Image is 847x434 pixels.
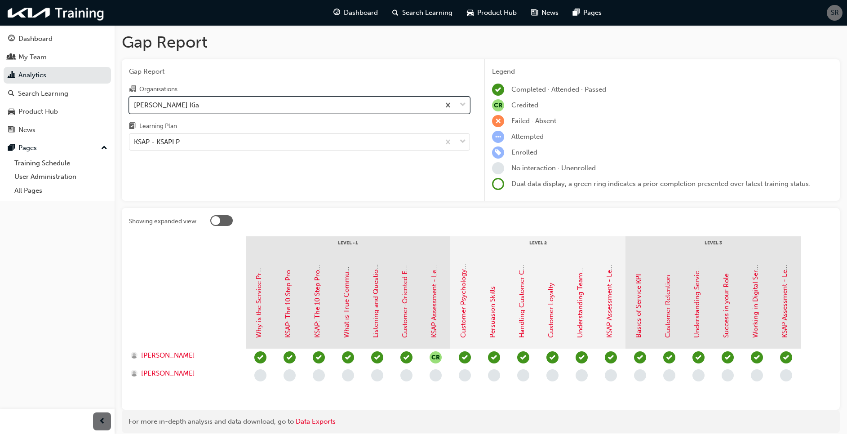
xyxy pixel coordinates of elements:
span: learningplan-icon [129,123,136,131]
span: learningRecordVerb_COMPLETE-icon [751,351,763,363]
a: User Administration [11,170,111,184]
div: Search Learning [18,89,68,99]
span: learningRecordVerb_NONE-icon [492,162,504,174]
span: learningRecordVerb_ATTEMPT-icon [492,131,504,143]
span: learningRecordVerb_COMPLETE-icon [492,84,504,96]
span: News [541,8,559,18]
a: Product Hub [4,103,111,120]
div: [PERSON_NAME] Kia [134,100,199,110]
div: Product Hub [18,106,58,117]
span: learningRecordVerb_NONE-icon [605,369,617,381]
span: car-icon [8,108,15,116]
a: Understanding Teamwork [576,257,584,338]
span: learningRecordVerb_PASS-icon [546,351,559,363]
span: learningRecordVerb_NONE-icon [634,369,646,381]
div: Dashboard [18,34,53,44]
span: learningRecordVerb_NONE-icon [488,369,500,381]
span: No interaction · Unenrolled [511,164,596,172]
span: learningRecordVerb_NONE-icon [371,369,383,381]
span: learningRecordVerb_NONE-icon [576,369,588,381]
button: DashboardMy TeamAnalyticsSearch LearningProduct HubNews [4,29,111,140]
a: search-iconSearch Learning [385,4,460,22]
span: learningRecordVerb_NONE-icon [430,369,442,381]
span: learningRecordVerb_PASS-icon [284,351,296,363]
span: down-icon [460,136,466,148]
span: Search Learning [402,8,452,18]
h1: Gap Report [122,32,840,52]
span: guage-icon [8,35,15,43]
a: Why is the Service Process Important? [255,219,263,338]
a: pages-iconPages [566,4,609,22]
span: learningRecordVerb_NONE-icon [284,369,296,381]
span: learningRecordVerb_PASS-icon [400,351,412,363]
a: KSAP Assessment - Level 3 [780,255,789,338]
a: My Team [4,49,111,66]
span: learningRecordVerb_PASS-icon [488,351,500,363]
span: learningRecordVerb_PASS-icon [692,351,705,363]
span: news-icon [531,7,538,18]
a: Data Exports [296,417,336,425]
a: kia-training [4,4,108,22]
a: Dashboard [4,31,111,47]
div: Pages [18,143,37,153]
span: guage-icon [333,7,340,18]
button: null-icon [430,351,442,363]
span: SR [831,8,839,18]
span: Attempted [511,133,544,141]
span: null-icon [492,99,504,111]
span: Pages [583,8,602,18]
a: [PERSON_NAME] [131,350,237,361]
a: guage-iconDashboard [326,4,385,22]
span: pages-icon [8,144,15,152]
span: Dual data display; a green ring indicates a prior completion presented over latest training status. [511,180,811,188]
span: learningRecordVerb_FAIL-icon [492,115,504,127]
span: learningRecordVerb_PASS-icon [663,351,675,363]
span: learningRecordVerb_NONE-icon [400,369,412,381]
span: Enrolled [511,148,537,156]
span: learningRecordVerb_PASS-icon [254,351,266,363]
div: Organisations [139,85,177,94]
a: Search Learning [4,85,111,102]
span: learningRecordVerb_NONE-icon [722,369,734,381]
span: people-icon [8,53,15,62]
span: learningRecordVerb_PASS-icon [634,351,646,363]
a: Working in Digital Service Tools [751,239,759,338]
a: What is True Communication? [342,244,350,338]
div: KSAP - KSAPLP [134,137,180,147]
span: learningRecordVerb_PASS-icon [371,351,383,363]
span: learningRecordVerb_NONE-icon [254,369,266,381]
span: prev-icon [99,416,106,427]
span: learningRecordVerb_NONE-icon [692,369,705,381]
div: News [18,125,35,135]
a: Customer Loyalty [547,283,555,338]
span: learningRecordVerb_PASS-icon [605,351,617,363]
span: Gap Report [129,66,470,77]
a: All Pages [11,184,111,198]
span: car-icon [467,7,474,18]
span: [PERSON_NAME] [141,368,195,379]
span: pages-icon [573,7,580,18]
span: news-icon [8,126,15,134]
span: learningRecordVerb_NONE-icon [751,369,763,381]
a: KSAP Assessment - Level 2 [605,255,613,338]
span: learningRecordVerb_NONE-icon [780,369,792,381]
span: Credited [511,101,538,109]
span: Failed · Absent [511,117,556,125]
span: search-icon [392,7,399,18]
span: learningRecordVerb_PASS-icon [780,351,792,363]
span: up-icon [101,142,107,154]
a: Training Schedule [11,156,111,170]
div: Level 3 [625,236,801,259]
div: Learning Plan [139,122,177,131]
span: learningRecordVerb_NONE-icon [517,369,529,381]
span: [PERSON_NAME] [141,350,195,361]
div: For more in-depth analysis and data download, go to [129,416,833,427]
span: learningRecordVerb_NONE-icon [663,369,675,381]
div: Showing expanded view [129,217,196,226]
div: Level - 1 [246,236,450,259]
a: Listening and Questioning Skills [372,238,380,338]
span: learningRecordVerb_PASS-icon [342,351,354,363]
div: Legend [492,66,833,77]
a: Basics of Service KPI [634,274,643,338]
span: organisation-icon [129,85,136,93]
